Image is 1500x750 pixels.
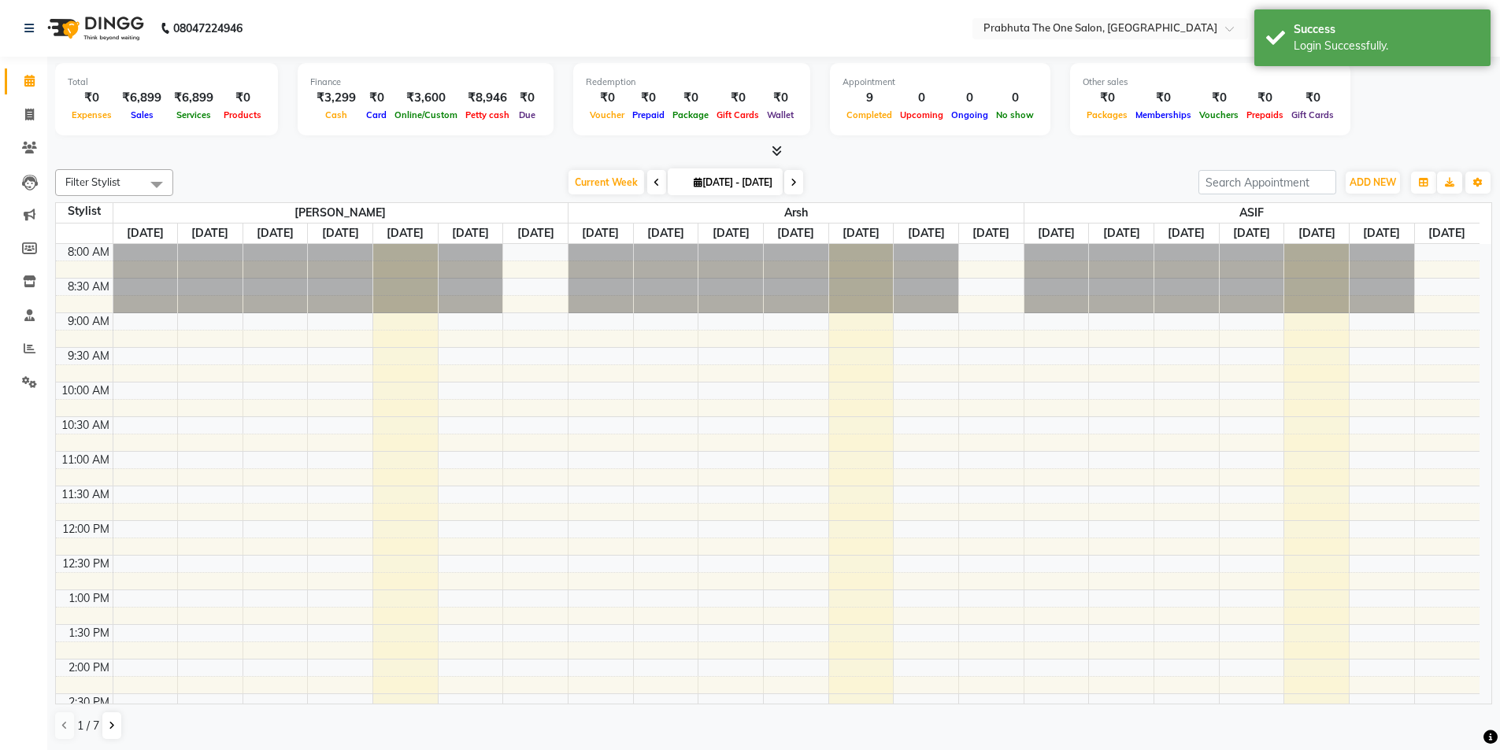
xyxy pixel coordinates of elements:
[40,6,148,50] img: logo
[220,109,265,120] span: Products
[843,109,896,120] span: Completed
[1100,224,1143,243] a: September 30, 2025
[947,89,992,107] div: 0
[1165,224,1208,243] a: October 1, 2025
[1131,109,1195,120] span: Memberships
[58,382,113,399] div: 10:00 AM
[65,175,120,188] span: Filter Stylist
[58,486,113,503] div: 11:30 AM
[896,109,947,120] span: Upcoming
[843,76,1038,89] div: Appointment
[1346,172,1400,194] button: ADD NEW
[1083,89,1131,107] div: ₹0
[113,203,569,223] span: [PERSON_NAME]
[65,244,113,260] div: 8:00 AM
[65,590,113,607] div: 1:00 PM
[947,109,992,120] span: Ongoing
[68,109,116,120] span: Expenses
[1195,109,1243,120] span: Vouchers
[65,625,113,641] div: 1:30 PM
[383,224,427,243] a: October 3, 2025
[1294,38,1479,54] div: Login Successfully.
[669,89,713,107] div: ₹0
[65,348,113,364] div: 9:30 AM
[1294,21,1479,38] div: Success
[515,109,539,120] span: Due
[254,224,297,243] a: October 1, 2025
[59,521,113,538] div: 12:00 PM
[68,76,265,89] div: Total
[579,224,622,243] a: September 29, 2025
[319,224,362,243] a: October 2, 2025
[644,224,687,243] a: September 30, 2025
[124,224,167,243] a: September 29, 2025
[992,89,1038,107] div: 0
[362,109,391,120] span: Card
[1295,224,1339,243] a: October 3, 2025
[172,109,215,120] span: Services
[449,224,492,243] a: October 4, 2025
[77,718,99,734] span: 1 / 7
[839,224,883,243] a: October 3, 2025
[1035,224,1078,243] a: September 29, 2025
[461,89,513,107] div: ₹8,946
[1230,224,1273,243] a: October 2, 2025
[713,109,763,120] span: Gift Cards
[127,109,157,120] span: Sales
[1083,76,1338,89] div: Other sales
[68,89,116,107] div: ₹0
[690,176,776,188] span: [DATE] - [DATE]
[569,170,644,194] span: Current Week
[321,109,351,120] span: Cash
[116,89,168,107] div: ₹6,899
[843,89,896,107] div: 9
[65,694,113,711] div: 2:30 PM
[628,89,669,107] div: ₹0
[1287,89,1338,107] div: ₹0
[586,109,628,120] span: Voucher
[569,203,1024,223] span: Arsh
[774,224,817,243] a: October 2, 2025
[220,89,265,107] div: ₹0
[58,417,113,434] div: 10:30 AM
[1131,89,1195,107] div: ₹0
[59,556,113,572] div: 12:30 PM
[1243,109,1287,120] span: Prepaids
[1287,109,1338,120] span: Gift Cards
[969,224,1013,243] a: October 5, 2025
[628,109,669,120] span: Prepaid
[362,89,391,107] div: ₹0
[763,109,798,120] span: Wallet
[1198,170,1336,194] input: Search Appointment
[65,313,113,330] div: 9:00 AM
[669,109,713,120] span: Package
[1425,224,1469,243] a: October 5, 2025
[391,89,461,107] div: ₹3,600
[1083,109,1131,120] span: Packages
[763,89,798,107] div: ₹0
[58,452,113,468] div: 11:00 AM
[713,89,763,107] div: ₹0
[188,224,231,243] a: September 30, 2025
[65,279,113,295] div: 8:30 AM
[391,109,461,120] span: Online/Custom
[992,109,1038,120] span: No show
[1360,224,1403,243] a: October 4, 2025
[709,224,753,243] a: October 1, 2025
[1024,203,1480,223] span: ASIF
[56,203,113,220] div: Stylist
[513,89,541,107] div: ₹0
[905,224,948,243] a: October 4, 2025
[586,89,628,107] div: ₹0
[173,6,243,50] b: 08047224946
[1350,176,1396,188] span: ADD NEW
[1195,89,1243,107] div: ₹0
[65,659,113,676] div: 2:00 PM
[586,76,798,89] div: Redemption
[310,76,541,89] div: Finance
[514,224,557,243] a: October 5, 2025
[896,89,947,107] div: 0
[310,89,362,107] div: ₹3,299
[1243,89,1287,107] div: ₹0
[168,89,220,107] div: ₹6,899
